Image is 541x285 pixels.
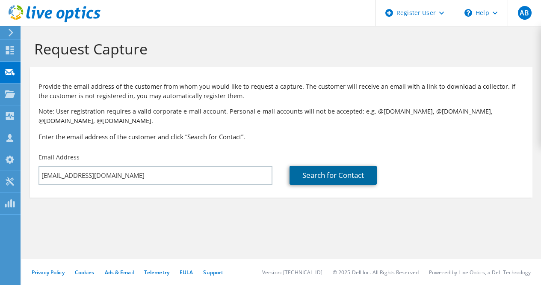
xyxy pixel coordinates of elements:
p: Note: User registration requires a valid corporate e-mail account. Personal e-mail accounts will ... [38,107,524,126]
li: Powered by Live Optics, a Dell Technology [429,269,531,276]
li: © 2025 Dell Inc. All Rights Reserved [333,269,419,276]
a: Cookies [75,269,95,276]
h1: Request Capture [34,40,524,58]
svg: \n [464,9,472,17]
a: Support [203,269,223,276]
p: Provide the email address of the customer from whom you would like to request a capture. The cust... [38,82,524,101]
a: Ads & Email [105,269,134,276]
label: Email Address [38,153,80,162]
h3: Enter the email address of the customer and click “Search for Contact”. [38,132,524,141]
a: Search for Contact [290,166,377,185]
a: Privacy Policy [32,269,65,276]
li: Version: [TECHNICAL_ID] [262,269,322,276]
a: Telemetry [144,269,169,276]
a: EULA [180,269,193,276]
span: AB [518,6,532,20]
